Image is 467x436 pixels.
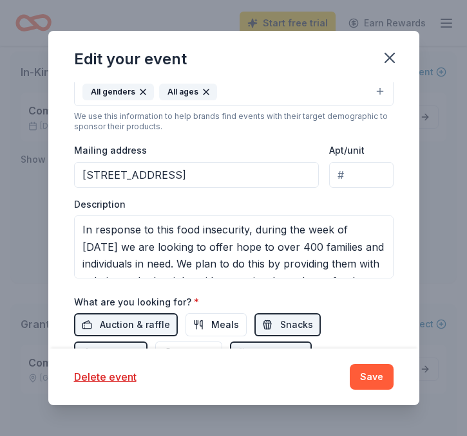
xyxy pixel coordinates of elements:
div: We use this information to help brands find events with their target demographic to sponsor their... [74,111,394,132]
span: Snacks [280,317,313,332]
div: Edit your event [74,49,187,69]
button: All gendersAll ages [74,78,394,106]
span: Beverages [256,345,304,361]
button: Snacks [254,313,321,336]
label: What are you looking for? [74,296,199,309]
button: Beverages [230,341,312,365]
span: Desserts [100,345,140,361]
label: Apt/unit [329,144,365,157]
label: Mailing address [74,144,147,157]
span: Auction & raffle [100,317,170,332]
textarea: In response to this food insecurity, during the week of [DATE] we are looking to offer hope to ov... [74,215,394,278]
label: Description [74,198,126,211]
input: Enter a US address [74,162,319,188]
span: Alcohol [181,345,214,361]
div: All genders [82,84,154,100]
button: Delete event [74,369,137,385]
button: Meals [186,313,247,336]
button: Auction & raffle [74,313,178,336]
button: Alcohol [155,341,222,365]
div: All ages [159,84,217,100]
button: Save [350,364,394,390]
span: Meals [211,317,239,332]
button: Desserts [74,341,148,365]
input: # [329,162,393,188]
